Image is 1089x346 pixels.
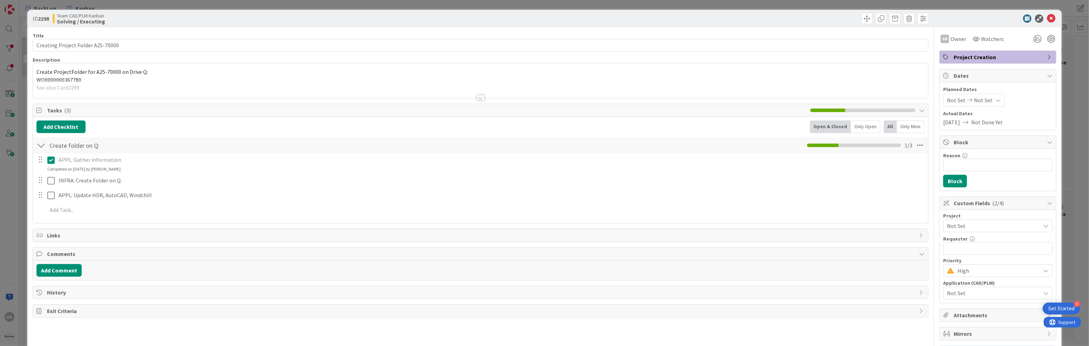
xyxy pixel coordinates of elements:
[981,35,1004,43] span: Watchers
[943,236,968,242] label: Requester
[905,141,912,150] span: 1 / 3
[947,289,1040,297] span: Not Set
[36,120,86,133] button: Add Checklist
[57,19,105,24] b: Solving / Executing
[36,264,82,277] button: Add Comment
[33,39,929,51] input: type card name here...
[954,71,1043,80] span: Dates
[47,288,916,297] span: History
[897,120,925,133] div: Only Mine
[954,311,1043,319] span: Attachments
[971,118,1003,126] span: Not Done Yet
[59,177,923,185] p: INFRA: Create Folder on Q:
[1048,305,1075,312] div: Get Started
[943,175,967,187] button: Block
[47,250,916,258] span: Comments
[36,68,148,75] span: Create ProjectFolder for A25-70000 on Drive Q:
[33,33,44,39] label: Title
[810,120,851,133] div: Open & Closed
[958,266,1037,276] span: High
[15,1,32,9] span: Support
[992,200,1004,207] span: ( 2/4 )
[47,166,121,172] div: Completed on [DATE] by [PERSON_NAME]
[884,120,897,133] div: All
[36,76,81,83] span: WO0000000367780
[1074,301,1080,307] div: 4
[33,14,49,23] span: ID
[38,15,49,22] b: 2298
[57,13,105,19] span: Team CAD/PLM Kanban
[851,120,880,133] div: Only Open
[1043,303,1080,314] div: Open Get Started checklist, remaining modules: 4
[974,96,993,104] span: Not Set
[64,107,71,114] span: ( 3 )
[47,231,916,240] span: Links
[947,96,966,104] span: Not Set
[943,213,1053,218] div: Project
[47,106,807,115] span: Tasks
[941,35,949,43] div: AR
[943,110,1053,117] span: Actual Dates
[954,199,1043,207] span: Custom Fields
[943,281,1053,285] div: Application (CAD/PLM)
[47,307,916,315] span: Exit Criteria
[954,53,1043,61] span: Project Creation
[943,118,960,126] span: [DATE]
[943,258,1053,263] div: Priority
[954,138,1043,146] span: Block
[943,152,960,159] label: Reason
[947,221,1037,231] span: Not Set
[954,330,1043,338] span: Mirrors
[47,139,205,152] input: Add Checklist...
[59,156,923,164] p: APPL: Gather information
[33,57,60,63] span: Description
[943,86,1053,93] span: Planned Dates
[951,35,966,43] span: Owner
[59,191,923,199] p: APPL: Update HDR, AutoCAD, Windchill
